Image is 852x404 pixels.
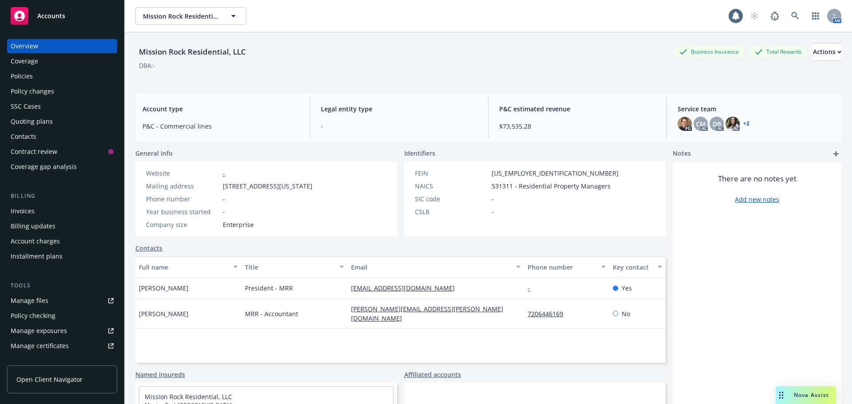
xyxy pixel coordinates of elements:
span: P&C estimated revenue [499,104,656,114]
span: Service team [678,104,834,114]
a: Search [786,7,804,25]
div: Manage files [11,294,48,308]
a: Add new notes [735,195,779,204]
span: Yes [622,283,632,293]
span: - [492,207,494,216]
div: Billing updates [11,219,55,233]
a: Start snowing [745,7,763,25]
span: Mission Rock Residential, LLC [143,12,220,21]
div: Installment plans [11,249,63,263]
div: Title [245,263,334,272]
div: Billing [7,192,117,200]
span: 531311 - Residential Property Managers [492,181,611,191]
button: Nova Assist [776,386,836,404]
a: - [528,284,537,292]
a: +2 [743,121,749,126]
a: Contract review [7,145,117,159]
button: Email [347,256,524,278]
button: Full name [135,256,241,278]
span: There are no notes yet [718,173,797,184]
span: President - MRR [245,283,293,293]
div: Account charges [11,234,60,248]
a: Switch app [807,7,824,25]
div: DBA: - [139,61,155,70]
span: - [492,194,494,204]
a: [PERSON_NAME][EMAIL_ADDRESS][PERSON_NAME][DOMAIN_NAME] [351,305,503,322]
span: Enterprise [223,220,254,229]
div: Full name [139,263,228,272]
span: No [622,309,630,318]
div: Mission Rock Residential, LLC [135,46,249,58]
div: Year business started [146,207,219,216]
div: Policy checking [11,309,55,323]
div: Email [351,263,511,272]
div: Drag to move [776,386,787,404]
a: Policies [7,69,117,83]
div: Quoting plans [11,114,53,129]
a: Contacts [7,129,117,144]
span: Legal entity type [321,104,477,114]
span: - [223,207,225,216]
span: General info [135,149,173,158]
div: Total Rewards [750,46,806,57]
span: [PERSON_NAME] [139,283,189,293]
div: Overview [11,39,38,53]
span: [US_EMPLOYER_IDENTIFICATION_NUMBER] [492,169,619,178]
img: photo [678,117,692,131]
span: Nova Assist [794,391,829,399]
a: Manage certificates [7,339,117,353]
div: Website [146,169,219,178]
a: Manage claims [7,354,117,368]
span: [PERSON_NAME] [139,309,189,318]
span: MRR - Accountant [245,309,298,318]
a: SSC Cases [7,99,117,114]
a: Overview [7,39,117,53]
span: DB [713,119,721,129]
div: Business Insurance [675,46,743,57]
a: Invoices [7,204,117,218]
div: Key contact [613,263,652,272]
div: Company size [146,220,219,229]
div: Manage exposures [11,324,67,338]
a: Installment plans [7,249,117,263]
span: $73,535.28 [499,122,656,131]
span: Notes [673,149,691,159]
div: Manage certificates [11,339,69,353]
a: Report a Bug [766,7,784,25]
span: - [223,194,225,204]
div: Coverage [11,54,38,68]
div: Coverage gap analysis [11,160,77,174]
button: Mission Rock Residential, LLC [135,7,246,25]
div: SIC code [415,194,488,204]
div: NAICS [415,181,488,191]
a: Mission Rock Residential, LLC [145,392,232,401]
div: Phone number [528,263,596,272]
a: Policy checking [7,309,117,323]
div: SSC Cases [11,99,41,114]
a: Coverage [7,54,117,68]
span: Open Client Navigator [16,375,83,384]
span: CM [696,119,706,129]
span: P&C - Commercial lines [142,122,299,131]
span: [STREET_ADDRESS][US_STATE] [223,181,312,191]
div: Mailing address [146,181,219,191]
span: Account type [142,104,299,114]
a: Quoting plans [7,114,117,129]
span: - [321,122,477,131]
div: CSLB [415,207,488,216]
div: Phone number [146,194,219,204]
a: add [831,149,841,159]
div: Actions [813,43,841,60]
a: Billing updates [7,219,117,233]
a: 7206446169 [528,310,570,318]
span: Accounts [37,12,65,20]
a: Account charges [7,234,117,248]
img: photo [726,117,740,131]
a: Manage exposures [7,324,117,338]
a: Named insureds [135,370,185,379]
a: [EMAIL_ADDRESS][DOMAIN_NAME] [351,284,462,292]
a: Coverage gap analysis [7,160,117,174]
a: Affiliated accounts [404,370,461,379]
a: - [223,169,225,177]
